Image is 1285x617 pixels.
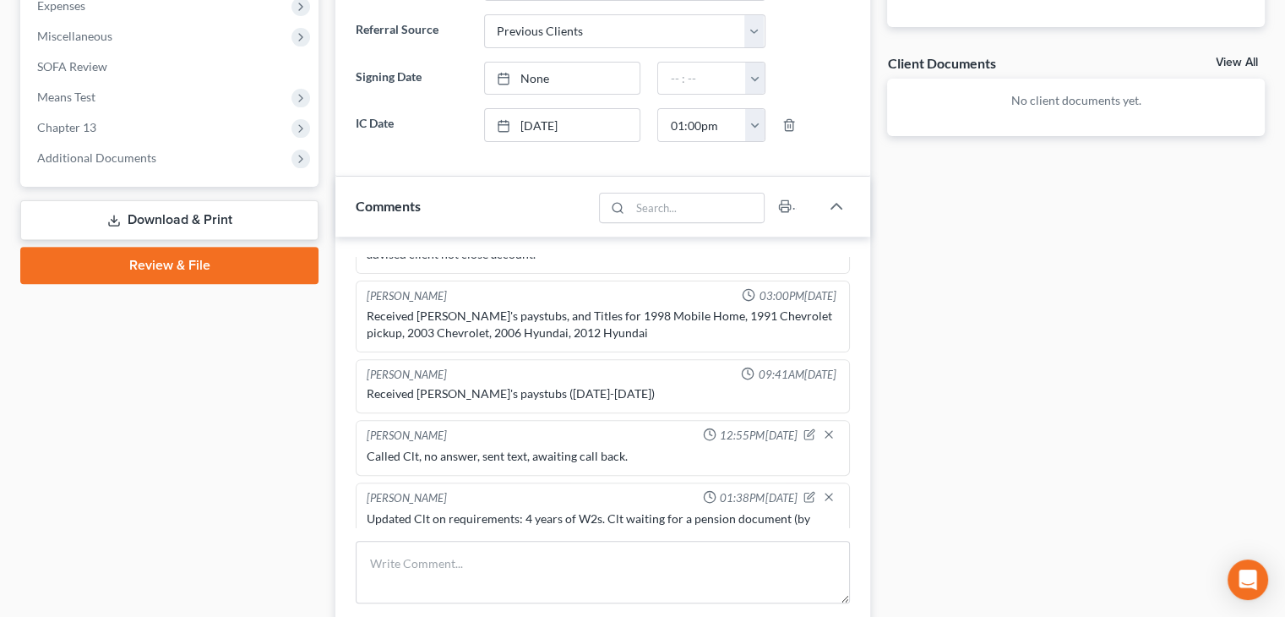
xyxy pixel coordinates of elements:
[485,109,640,141] a: [DATE]
[367,308,839,341] div: Received [PERSON_NAME]'s paystubs, and Titles for 1998 Mobile Home, 1991 Chevrolet pickup, 2003 C...
[759,288,836,304] span: 03:00PM[DATE]
[658,109,746,141] input: -- : --
[720,490,797,506] span: 01:38PM[DATE]
[37,90,95,104] span: Means Test
[20,247,319,284] a: Review & File
[347,108,475,142] label: IC Date
[20,200,319,240] a: Download & Print
[367,428,447,445] div: [PERSON_NAME]
[367,367,447,383] div: [PERSON_NAME]
[485,63,640,95] a: None
[367,448,839,465] div: Called Clt, no answer, sent text, awaiting call back.
[347,14,475,48] label: Referral Source
[658,63,746,95] input: -- : --
[887,54,995,72] div: Client Documents
[1216,57,1258,68] a: View All
[37,150,156,165] span: Additional Documents
[630,194,765,222] input: Search...
[367,490,447,507] div: [PERSON_NAME]
[37,29,112,43] span: Miscellaneous
[1228,560,1268,600] div: Open Intercom Messenger
[37,120,96,134] span: Chapter 13
[758,367,836,383] span: 09:41AM[DATE]
[367,385,839,402] div: Received [PERSON_NAME]'s paystubs ([DATE]-[DATE])
[347,62,475,96] label: Signing Date
[367,288,447,304] div: [PERSON_NAME]
[24,52,319,82] a: SOFA Review
[901,92,1251,109] p: No client documents yet.
[37,59,107,74] span: SOFA Review
[356,198,421,214] span: Comments
[367,511,839,578] div: Updated Clt on requirements: 4 years of W2s. Clt waiting for a pension document (by Mail), and ne...
[720,428,797,444] span: 12:55PM[DATE]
